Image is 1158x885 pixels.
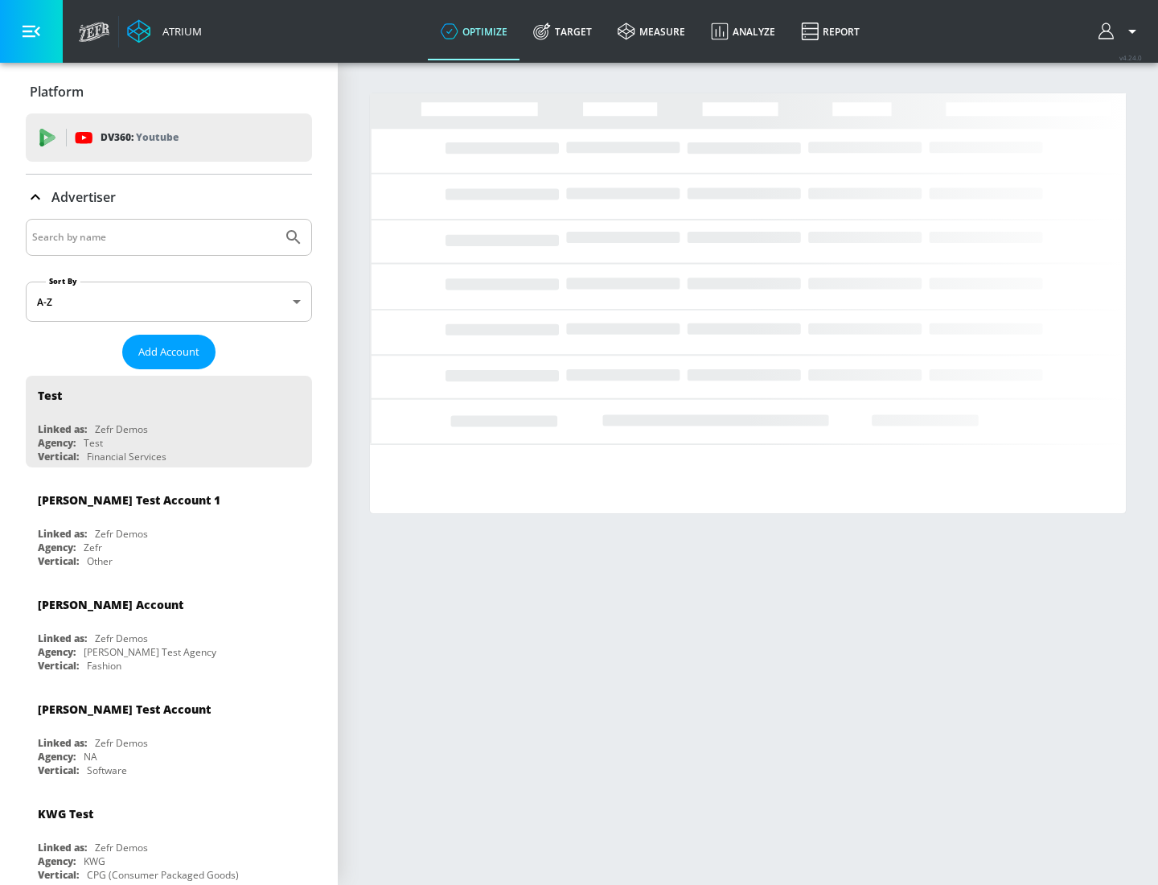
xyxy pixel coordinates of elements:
[95,841,148,854] div: Zefr Demos
[87,868,239,882] div: CPG (Consumer Packaged Goods)
[95,527,148,541] div: Zefr Demos
[26,585,312,677] div: [PERSON_NAME] AccountLinked as:Zefr DemosAgency:[PERSON_NAME] Test AgencyVertical:Fashion
[26,689,312,781] div: [PERSON_NAME] Test AccountLinked as:Zefr DemosAgency:NAVertical:Software
[156,24,202,39] div: Atrium
[788,2,873,60] a: Report
[38,436,76,450] div: Agency:
[38,702,211,717] div: [PERSON_NAME] Test Account
[38,388,62,403] div: Test
[38,854,76,868] div: Agency:
[127,19,202,43] a: Atrium
[32,227,276,248] input: Search by name
[138,343,199,361] span: Add Account
[38,541,76,554] div: Agency:
[428,2,520,60] a: optimize
[84,645,216,659] div: [PERSON_NAME] Test Agency
[38,597,183,612] div: [PERSON_NAME] Account
[38,554,79,568] div: Vertical:
[84,750,97,764] div: NA
[38,632,87,645] div: Linked as:
[84,436,103,450] div: Test
[38,422,87,436] div: Linked as:
[698,2,788,60] a: Analyze
[95,736,148,750] div: Zefr Demos
[38,736,87,750] div: Linked as:
[38,527,87,541] div: Linked as:
[26,480,312,572] div: [PERSON_NAME] Test Account 1Linked as:Zefr DemosAgency:ZefrVertical:Other
[26,175,312,220] div: Advertiser
[95,422,148,436] div: Zefr Demos
[605,2,698,60] a: measure
[26,376,312,467] div: TestLinked as:Zefr DemosAgency:TestVertical:Financial Services
[38,645,76,659] div: Agency:
[87,764,127,777] div: Software
[38,659,79,673] div: Vertical:
[1119,53,1142,62] span: v 4.24.0
[122,335,216,369] button: Add Account
[46,276,80,286] label: Sort By
[38,806,93,821] div: KWG Test
[95,632,148,645] div: Zefr Demos
[87,659,121,673] div: Fashion
[26,113,312,162] div: DV360: Youtube
[84,541,102,554] div: Zefr
[38,841,87,854] div: Linked as:
[38,764,79,777] div: Vertical:
[136,129,179,146] p: Youtube
[38,750,76,764] div: Agency:
[84,854,105,868] div: KWG
[30,83,84,101] p: Platform
[101,129,179,146] p: DV360:
[26,69,312,114] div: Platform
[26,282,312,322] div: A-Z
[51,188,116,206] p: Advertiser
[87,554,113,568] div: Other
[38,868,79,882] div: Vertical:
[38,450,79,463] div: Vertical:
[38,492,220,508] div: [PERSON_NAME] Test Account 1
[520,2,605,60] a: Target
[87,450,166,463] div: Financial Services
